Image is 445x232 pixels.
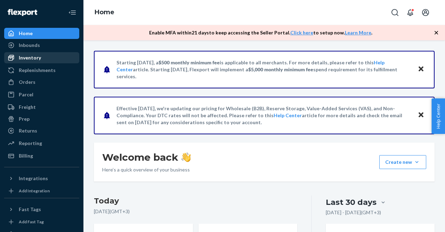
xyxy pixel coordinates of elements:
[4,28,79,39] a: Home
[4,89,79,100] a: Parcel
[4,77,79,88] a: Orders
[102,151,191,163] h1: Welcome back
[19,140,42,147] div: Reporting
[19,79,35,86] div: Orders
[14,5,38,11] span: Support
[4,218,79,226] a: Add Fast Tag
[19,104,36,111] div: Freight
[419,6,432,19] button: Open account menu
[181,152,191,162] img: hand-wave emoji
[116,105,411,126] p: Effective [DATE], we're updating our pricing for Wholesale (B2B), Reserve Storage, Value-Added Se...
[4,187,79,195] a: Add Integration
[326,209,381,216] p: [DATE] - [DATE] ( GMT+3 )
[4,52,79,63] a: Inventory
[4,102,79,113] a: Freight
[65,6,79,19] button: Close Navigation
[19,206,41,213] div: Fast Tags
[19,30,33,37] div: Home
[19,115,30,122] div: Prep
[116,59,411,80] p: Starting [DATE], a is applicable to all merchants. For more details, please refer to this article...
[416,110,426,120] button: Close
[19,127,37,134] div: Returns
[19,54,41,61] div: Inventory
[4,113,79,125] a: Prep
[4,173,79,184] button: Integrations
[4,65,79,76] a: Replenishments
[345,30,371,35] a: Learn More
[19,91,33,98] div: Parcel
[379,155,426,169] button: Create new
[19,219,44,225] div: Add Fast Tag
[248,66,313,72] span: $5,000 monthly minimum fee
[94,208,297,215] p: [DATE] ( GMT+3 )
[326,197,377,208] div: Last 30 days
[89,2,120,23] ol: breadcrumbs
[4,40,79,51] a: Inbounds
[19,67,56,74] div: Replenishments
[4,125,79,136] a: Returns
[290,30,313,35] a: Click here
[4,204,79,215] button: Fast Tags
[19,42,40,49] div: Inbounds
[431,98,445,134] button: Help Center
[159,59,220,65] span: $500 monthly minimum fee
[8,9,37,16] img: Flexport logo
[94,195,297,207] h3: Today
[4,150,79,161] a: Billing
[19,175,48,182] div: Integrations
[388,6,402,19] button: Open Search Box
[149,29,372,36] p: Enable MFA within 21 days to keep accessing the Seller Portal. to setup now. .
[416,64,426,74] button: Close
[19,152,33,159] div: Billing
[4,138,79,149] a: Reporting
[19,188,50,194] div: Add Integration
[95,8,114,16] a: Home
[403,6,417,19] button: Open notifications
[274,112,302,118] a: Help Center
[102,166,191,173] p: Here’s a quick overview of your business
